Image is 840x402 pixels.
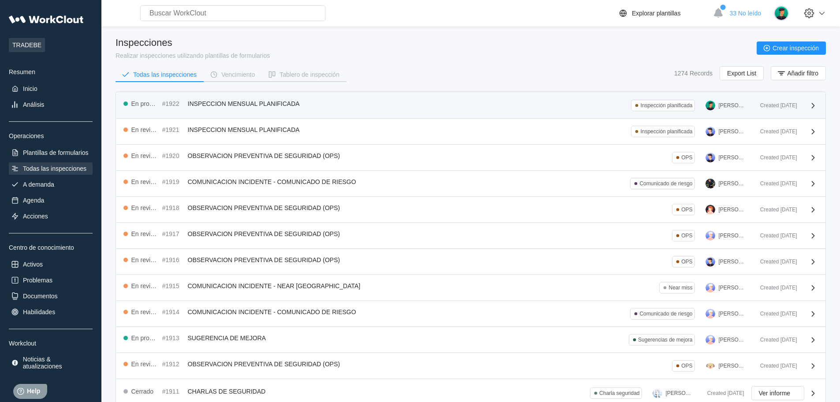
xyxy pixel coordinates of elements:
[23,165,86,172] div: Todas las inspecciones
[753,128,797,135] div: Created [DATE]
[23,213,48,220] div: Acciones
[753,207,797,213] div: Created [DATE]
[131,100,159,107] div: En progreso
[162,230,184,237] div: #1917
[666,390,693,396] div: [PERSON_NAME]
[9,274,93,286] a: Problemas
[706,309,715,319] img: user-3.png
[116,353,825,379] a: En revisión#1912OBSERVACION PREVENTIVA DE SEGURIDAD (OPS)OPS[PERSON_NAME]Created [DATE]
[9,147,93,159] a: Plantillas de formularios
[221,71,255,78] div: Vencimiento
[188,178,356,185] span: COMUNICACION INCIDENTE - COMUNICADO DE RIESGO
[719,311,746,317] div: [PERSON_NAME]
[771,66,826,80] button: Añadir filtro
[706,257,715,267] img: user-5.png
[706,283,715,293] img: user-3.png
[162,361,184,368] div: #1912
[753,180,797,187] div: Created [DATE]
[618,8,709,19] a: Explorar plantillas
[188,100,300,107] span: INSPECCION MENSUAL PLANIFICADA
[719,285,746,291] div: [PERSON_NAME]
[131,126,159,133] div: En revisión
[116,223,825,249] a: En revisión#1917OBSERVACION PREVENTIVA DE SEGURIDAD (OPS)OPS[PERSON_NAME]Created [DATE]
[162,178,184,185] div: #1919
[9,354,93,372] a: Noticias & atualizaciones
[9,290,93,302] a: Documentos
[706,101,715,110] img: user.png
[188,204,340,211] span: OBSERVACION PREVENTIVA DE SEGURIDAD (OPS)
[188,126,300,133] span: INSPECCION MENSUAL PLANIFICADA
[706,179,715,188] img: 2a7a337f-28ec-44a9-9913-8eaa51124fce.jpg
[131,204,159,211] div: En revisión
[719,102,746,109] div: [PERSON_NAME]
[162,126,184,133] div: #1921
[774,6,789,21] img: user.png
[131,152,159,159] div: En revisión
[640,102,692,109] div: Inspección planificada
[116,197,825,223] a: En revisión#1918OBSERVACION PREVENTIVA DE SEGURIDAD (OPS)OPS[PERSON_NAME]Created [DATE]
[9,38,45,52] span: TRADEBE
[753,154,797,161] div: Created [DATE]
[23,277,52,284] div: Problemas
[9,258,93,271] a: Activos
[681,259,692,265] div: OPS
[131,308,159,316] div: En revisión
[116,52,270,59] div: Realizar inspecciones utilizando plantillas de formularios
[140,5,325,21] input: Buscar WorkClout
[9,98,93,111] a: Análisis
[131,361,159,368] div: En revisión
[188,152,340,159] span: OBSERVACION PREVENTIVA DE SEGURIDAD (OPS)
[719,337,746,343] div: [PERSON_NAME]
[188,282,361,289] span: COMUNICACION INCIDENTE - NEAR [GEOGRAPHIC_DATA]
[632,10,681,17] div: Explorar plantillas
[668,285,692,291] div: Near miss
[753,285,797,291] div: Created [DATE]
[23,181,54,188] div: A demanda
[188,256,340,263] span: OBSERVACION PREVENTIVA DE SEGURIDAD (OPS)
[204,68,262,81] button: Vencimiento
[131,178,159,185] div: En revisión
[9,68,93,75] div: Resumen
[23,261,43,268] div: Activos
[9,306,93,318] a: Habilidades
[719,363,746,369] div: [PERSON_NAME]
[162,388,184,395] div: #1911
[188,334,266,342] span: SUGERENCIA DE MEJORA
[773,45,819,51] span: Crear inspección
[751,386,804,400] button: Ver informe
[753,259,797,265] div: Created [DATE]
[727,70,756,76] span: Export List
[9,210,93,222] a: Acciones
[674,70,713,77] div: 1274 Records
[753,233,797,239] div: Created [DATE]
[131,282,159,289] div: En revisión
[638,337,692,343] div: Sugerencias de mejora
[753,311,797,317] div: Created [DATE]
[719,154,746,161] div: [PERSON_NAME]
[599,390,639,396] div: Charla seguridad
[719,128,746,135] div: [PERSON_NAME]
[753,102,797,109] div: Created [DATE]
[640,128,692,135] div: Inspección planificada
[116,249,825,275] a: En revisión#1916OBSERVACION PREVENTIVA DE SEGURIDAD (OPS)OPS[PERSON_NAME]Created [DATE]
[188,308,356,316] span: COMUNICACION INCIDENTE - COMUNICADO DE RIESGO
[720,66,764,80] button: Export List
[9,340,93,347] div: Workclout
[23,356,91,370] div: Noticias & atualizaciones
[116,171,825,197] a: En revisión#1919COMUNICACION INCIDENTE - COMUNICADO DE RIESGOComunicado de riesgo[PERSON_NAME]Cre...
[639,180,692,187] div: Comunicado de riesgo
[23,101,44,108] div: Análisis
[653,388,662,398] img: clout-05.png
[116,119,825,145] a: En revisión#1921INSPECCION MENSUAL PLANIFICADAInspección planificada[PERSON_NAME]Created [DATE]
[729,10,761,17] span: 33 No leído
[116,93,825,119] a: En progreso#1922INSPECCION MENSUAL PLANIFICADAInspección planificada[PERSON_NAME]Created [DATE]
[757,41,826,55] button: Crear inspección
[706,153,715,162] img: user-5.png
[162,282,184,289] div: #1915
[681,233,692,239] div: OPS
[116,327,825,353] a: En progreso#1913SUGERENCIA DE MEJORASugerencias de mejora[PERSON_NAME]Created [DATE]
[9,178,93,191] a: A demanda
[681,363,692,369] div: OPS
[23,85,37,92] div: Inicio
